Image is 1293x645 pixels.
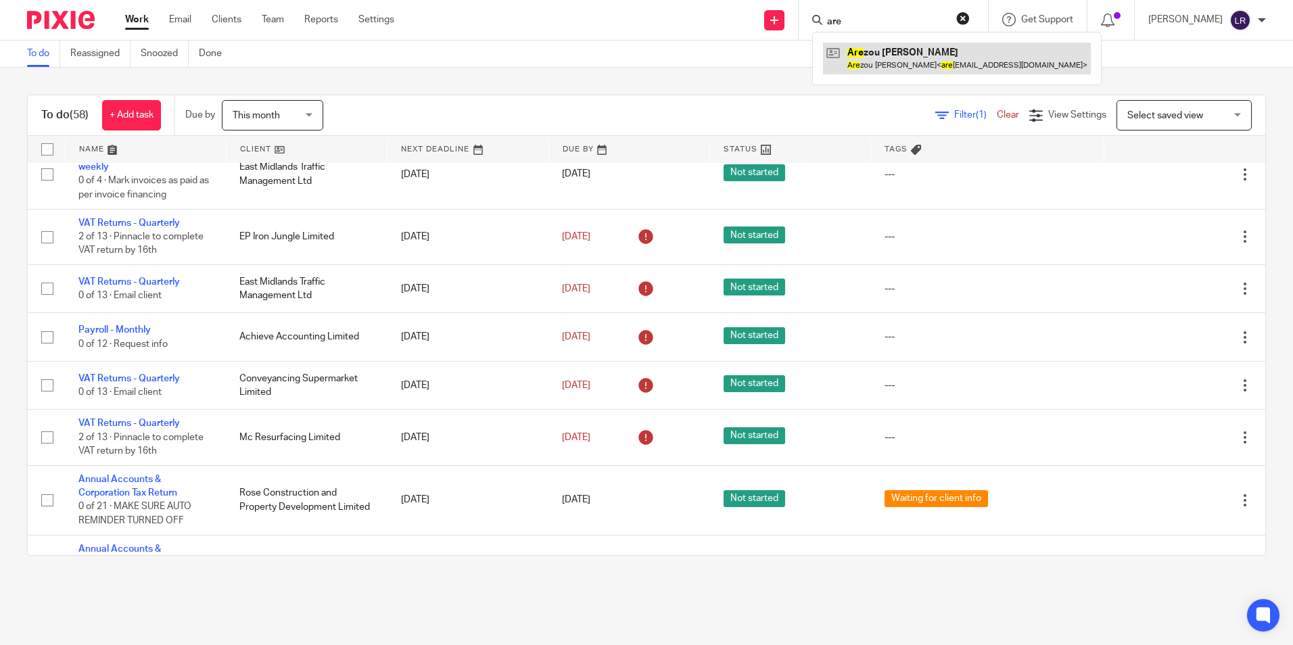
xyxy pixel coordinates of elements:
a: Reassigned [70,41,131,67]
td: [DATE] [387,465,548,535]
a: Clear [997,110,1019,120]
a: VAT Returns - Quarterly [78,277,180,287]
a: + Add task [102,100,161,130]
td: Scan Europe Logistics Ltd [226,535,387,604]
a: VAT Returns - Quarterly [78,419,180,428]
span: [DATE] [562,381,590,390]
span: [DATE] [562,170,590,179]
span: (1) [976,110,987,120]
span: Not started [724,427,785,444]
span: Tags [885,145,908,153]
a: Email [169,13,191,26]
td: [DATE] [387,313,548,361]
span: Filter [954,110,997,120]
td: [DATE] [387,265,548,313]
button: Clear [956,11,970,25]
td: East Midlands Traffic Management Ltd [226,265,387,313]
span: 2 of 13 · Pinnacle to complete VAT return by 16th [78,433,204,456]
div: --- [885,282,1091,295]
td: [DATE] [387,410,548,465]
span: [DATE] [562,284,590,293]
a: VAT Returns - Quarterly [78,374,180,383]
input: Search [826,16,947,28]
img: svg%3E [1229,9,1251,31]
span: 0 of 13 · Email client [78,387,162,397]
span: 0 of 12 · Request info [78,339,168,349]
div: --- [885,379,1091,392]
a: Team [262,13,284,26]
span: Select saved view [1127,111,1203,120]
a: Work [125,13,149,26]
td: Conveyancing Supermarket Limited [226,361,387,409]
a: Payroll - Monthly [78,325,151,335]
div: --- [885,330,1091,343]
div: --- [885,431,1091,444]
span: 0 of 4 · Mark invoices as paid as per invoice financing [78,176,209,200]
span: Not started [724,226,785,243]
td: Rose Construction and Property Development Limited [226,465,387,535]
span: 2 of 13 · Pinnacle to complete VAT return by 16th [78,232,204,256]
a: Settings [358,13,394,26]
a: Reports [304,13,338,26]
p: Due by [185,108,215,122]
a: Snoozed [141,41,189,67]
td: East Midlands Traffic Management Ltd [226,139,387,209]
span: [DATE] [562,496,590,505]
span: Not started [724,279,785,295]
img: Pixie [27,11,95,29]
a: Annual Accounts & Corporation Tax Return [78,475,177,498]
div: --- [885,230,1091,243]
span: 0 of 21 · MAKE SURE AUTO REMINDER TURNED OFF [78,502,191,526]
span: [DATE] [562,433,590,442]
a: Done [199,41,232,67]
span: Not started [724,375,785,392]
span: Waiting for client info [885,490,988,507]
td: [DATE] [387,535,548,604]
span: [DATE] [562,332,590,341]
span: (58) [70,110,89,120]
td: Mc Resurfacing Limited [226,410,387,465]
td: [DATE] [387,209,548,264]
td: [DATE] [387,361,548,409]
a: VAT Returns - Quarterly [78,218,180,228]
a: Clients [212,13,241,26]
a: Annual Accounts & Corporation Tax Return [78,544,177,567]
td: [DATE] [387,139,548,209]
h1: To do [41,108,89,122]
p: [PERSON_NAME] [1148,13,1223,26]
span: 0 of 13 · Email client [78,291,162,300]
span: View Settings [1048,110,1106,120]
td: Achieve Accounting Limited [226,313,387,361]
a: To do [27,41,60,67]
span: Not started [724,327,785,344]
span: Get Support [1021,15,1073,24]
div: --- [885,168,1091,181]
span: [DATE] [562,232,590,241]
span: Not started [724,164,785,181]
span: Not started [724,490,785,507]
span: This month [233,111,280,120]
td: EP Iron Jungle Limited [226,209,387,264]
